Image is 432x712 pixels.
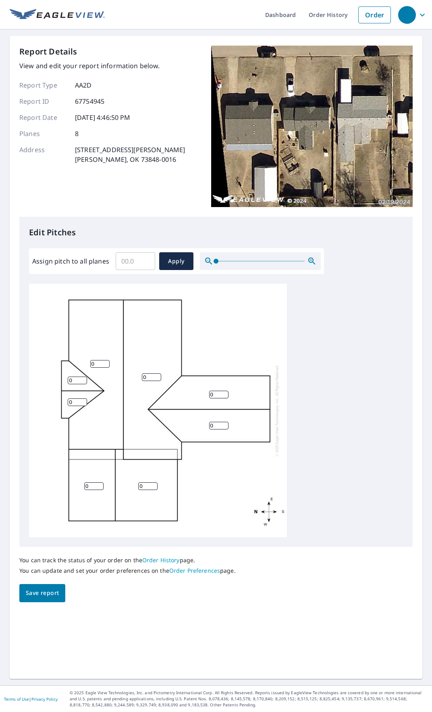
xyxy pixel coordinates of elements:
[75,96,104,106] p: 67754945
[70,690,428,708] p: © 2025 Eagle View Technologies, Inc. and Pictometry International Corp. All Rights Reserved. Repo...
[19,96,68,106] p: Report ID
[19,584,65,602] button: Save report
[19,61,185,71] p: View and edit your report information below.
[75,129,79,138] p: 8
[211,46,413,207] img: Top image
[166,256,187,266] span: Apply
[4,696,29,702] a: Terms of Use
[4,697,58,702] p: |
[19,145,68,164] p: Address
[19,46,77,58] p: Report Details
[358,6,391,23] a: Order
[116,250,155,272] input: 00.0
[169,567,220,574] a: Order Preferences
[31,696,58,702] a: Privacy Policy
[75,80,92,90] p: AA2D
[19,80,68,90] p: Report Type
[29,226,403,239] p: Edit Pitches
[19,129,68,138] p: Planes
[75,145,185,164] p: [STREET_ADDRESS][PERSON_NAME] [PERSON_NAME], OK 73848-0016
[10,9,105,21] img: EV Logo
[32,256,109,266] label: Assign pitch to all planes
[19,557,236,564] p: You can track the status of your order on the page.
[159,252,193,270] button: Apply
[19,567,236,574] p: You can update and set your order preferences on the page.
[75,113,131,122] p: [DATE] 4:46:50 PM
[26,588,59,598] span: Save report
[142,556,180,564] a: Order History
[19,113,68,122] p: Report Date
